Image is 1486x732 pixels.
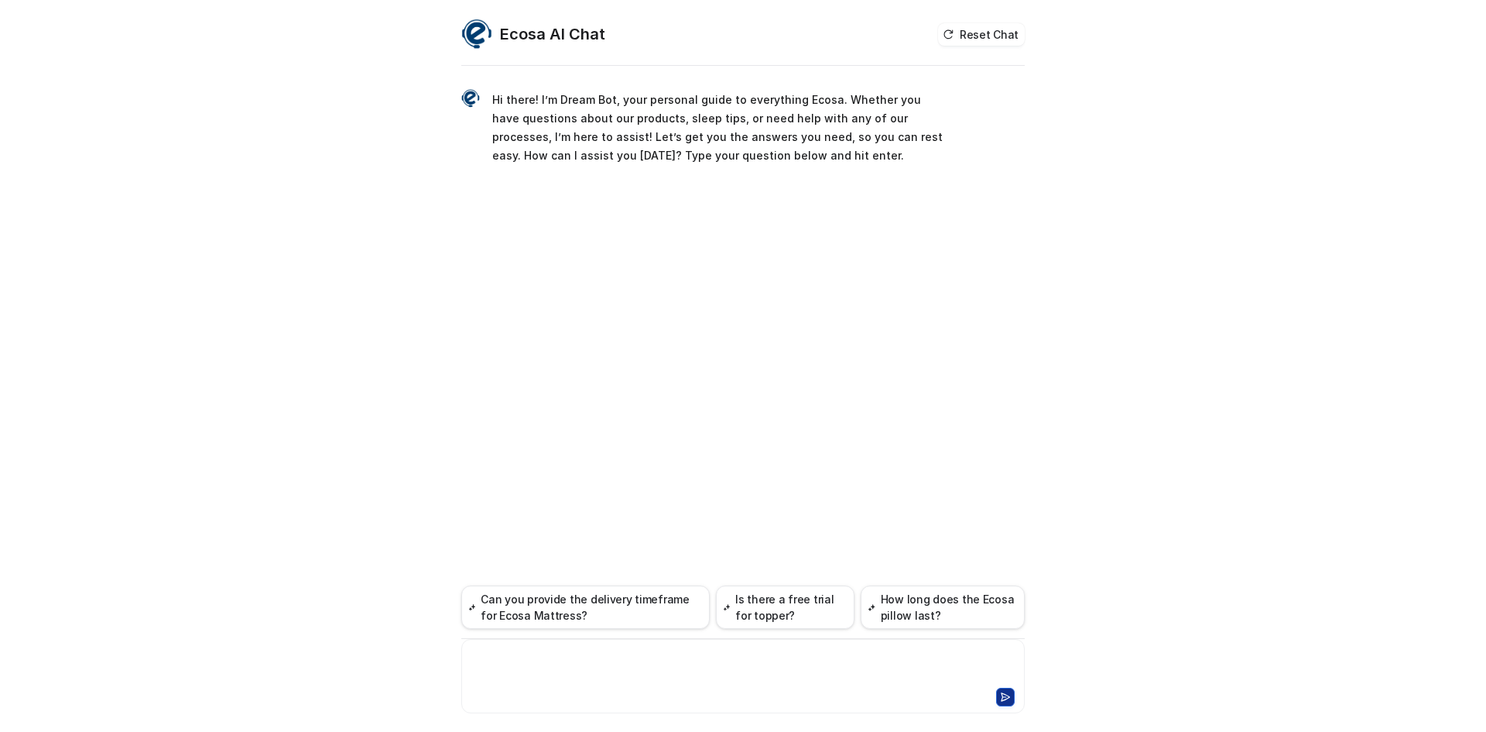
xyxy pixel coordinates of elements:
[716,586,854,629] button: Is there a free trial for topper?
[492,91,945,165] p: Hi there! I’m Dream Bot, your personal guide to everything Ecosa. Whether you have questions abou...
[461,89,480,108] img: Widget
[461,586,710,629] button: Can you provide the delivery timeframe for Ecosa Mattress?
[461,19,492,50] img: Widget
[938,23,1025,46] button: Reset Chat
[500,23,605,45] h2: Ecosa AI Chat
[861,586,1025,629] button: How long does the Ecosa pillow last?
